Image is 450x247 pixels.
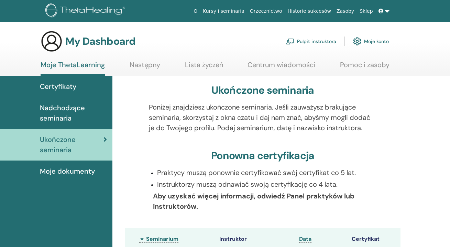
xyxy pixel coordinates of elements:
a: Centrum wiadomości [248,61,315,74]
h3: My Dashboard [65,35,135,48]
a: Sklep [357,5,375,18]
a: Zasoby [334,5,357,18]
p: Poniżej znajdziesz ukończone seminaria. Jeśli zauważysz brakujące seminaria, skorzystaj z okna cz... [149,102,377,133]
img: generic-user-icon.jpg [41,30,63,52]
p: Praktycy muszą ponownie certyfikować swój certyfikat co 5 lat. [157,167,377,178]
a: Pomoc i zasoby [340,61,389,74]
span: Ukończone seminaria [40,134,103,155]
a: Historie sukcesów [285,5,334,18]
h3: Ponowna certyfikacja [211,150,314,162]
img: chalkboard-teacher.svg [286,38,294,44]
h3: Ukończone seminaria [211,84,314,96]
span: Certyfikaty [40,81,76,92]
a: Następny [130,61,160,74]
img: logo.png [45,3,128,19]
img: cog.svg [353,35,361,47]
a: Orzecznictwo [247,5,285,18]
a: Moje konto [353,34,389,49]
a: Pulpit instruktora [286,34,336,49]
a: Data [299,235,311,243]
span: Data [299,235,311,243]
a: Moje ThetaLearning [41,61,105,76]
b: Aby uzyskać więcej informacji, odwiedź Panel praktyków lub instruktorów. [153,192,354,211]
a: Lista życzeń [185,61,223,74]
span: Nadchodzące seminaria [40,103,107,123]
a: Kursy i seminaria [200,5,247,18]
a: O [191,5,200,18]
span: Moje dokumenty [40,166,95,176]
p: Instruktorzy muszą odnawiać swoją certyfikację co 4 lata. [157,179,377,189]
